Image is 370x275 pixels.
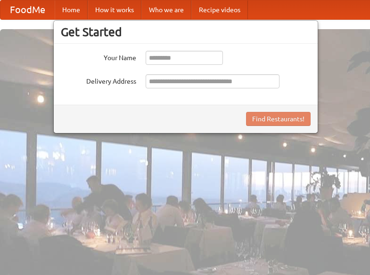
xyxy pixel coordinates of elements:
[246,112,311,126] button: Find Restaurants!
[88,0,141,19] a: How it works
[55,0,88,19] a: Home
[61,51,136,63] label: Your Name
[61,74,136,86] label: Delivery Address
[191,0,248,19] a: Recipe videos
[0,0,55,19] a: FoodMe
[141,0,191,19] a: Who we are
[61,25,311,39] h3: Get Started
